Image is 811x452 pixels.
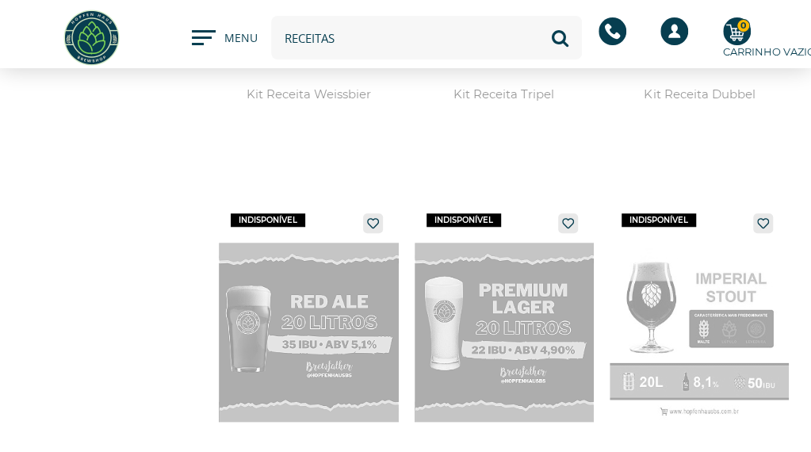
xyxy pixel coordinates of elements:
button: MENU [192,30,255,46]
img: Hopfen Haus BrewShop [62,8,121,67]
button: Buscar [538,16,582,59]
input: Digite o que você procura [271,16,582,59]
span: indisponível [622,213,696,227]
span: MENU [224,30,255,54]
span: indisponível [427,213,501,227]
span: indisponível [231,213,305,227]
strong: 0 [736,19,750,33]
